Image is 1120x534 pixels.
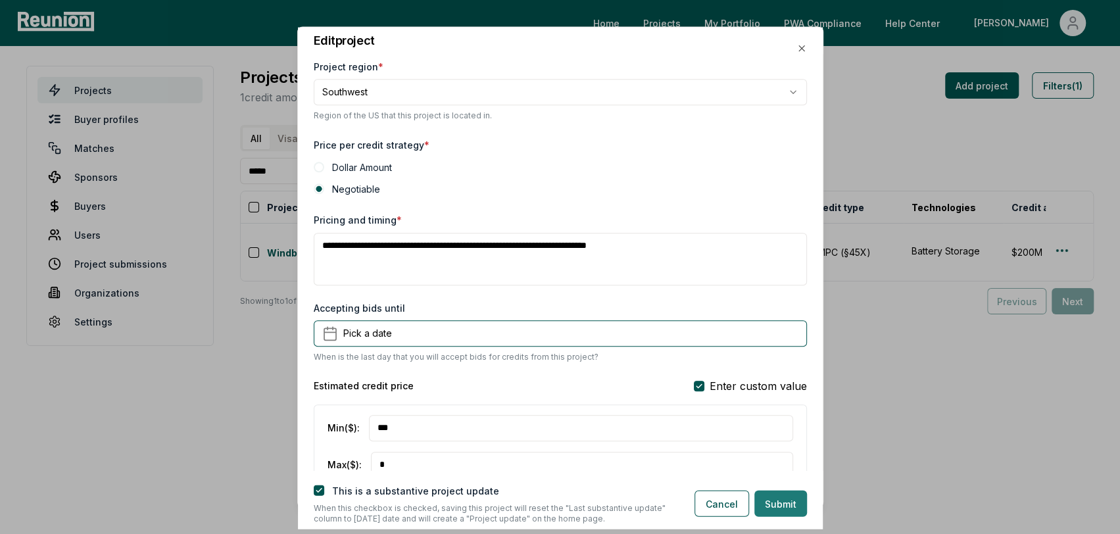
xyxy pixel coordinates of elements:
[314,215,402,226] label: Pricing and timing
[314,302,405,316] label: Accepting bids until
[694,491,749,517] button: Cancel
[754,491,807,517] button: Submit
[332,183,380,197] label: Negotiable
[314,61,383,74] label: Project region
[314,111,808,122] p: Region of the US that this project is located in.
[314,379,414,393] h5: Estimated credit price
[328,458,362,472] label: Max ($) :
[314,503,674,524] p: When this checkbox is checked, saving this project will reset the "Last substantive update" colum...
[332,485,499,497] label: This is a substantive project update
[314,35,375,47] h2: Edit project
[343,327,392,341] span: Pick a date
[314,352,598,363] p: When is the last day that you will accept bids for credits from this project?
[314,321,808,347] button: Pick a date
[332,161,392,175] label: Dollar Amount
[710,379,807,395] span: Enter custom value
[328,422,360,435] label: Min ($) :
[314,140,429,151] label: Price per credit strategy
